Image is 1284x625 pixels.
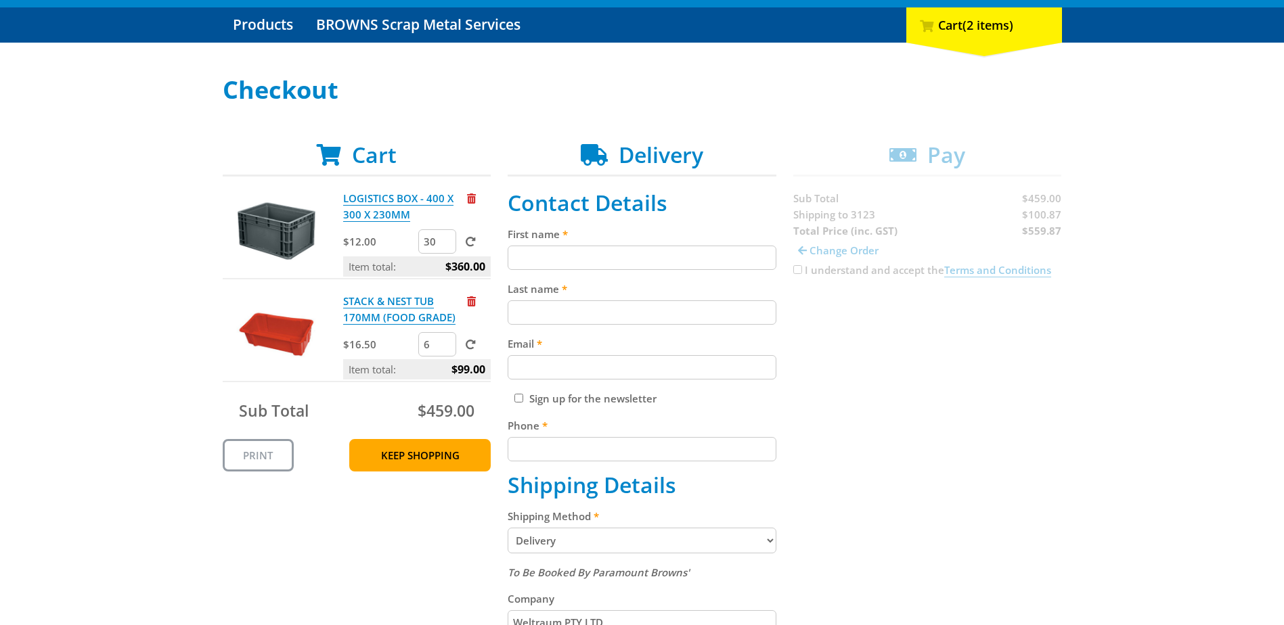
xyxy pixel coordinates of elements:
[445,256,485,277] span: $360.00
[508,300,776,325] input: Please enter your last name.
[508,417,776,434] label: Phone
[343,256,491,277] p: Item total:
[508,355,776,379] input: Please enter your email address.
[236,293,317,374] img: STACK & NEST TUB 170MM (FOOD GRADE)
[343,359,491,379] p: Item total:
[508,281,776,297] label: Last name
[343,233,416,250] p: $12.00
[962,17,1013,33] span: (2 items)
[223,7,303,43] a: Go to the Products page
[619,140,703,169] span: Delivery
[529,392,657,405] label: Sign up for the newsletter
[223,76,1062,103] h1: Checkout
[343,336,416,352] p: $16.50
[236,190,317,271] img: LOGISTICS BOX - 400 X 300 X 230MM
[343,294,456,325] a: STACK & NEST TUB 170MM (FOOD GRADE)
[239,400,309,421] span: Sub Total
[508,190,776,216] h2: Contact Details
[349,439,491,471] a: Keep Shopping
[223,439,294,471] a: Print
[352,140,397,169] span: Cart
[343,191,453,222] a: LOGISTICS BOX - 400 X 300 X 230MM
[306,7,531,43] a: Go to the BROWNS Scrap Metal Services page
[906,7,1062,43] div: Cart
[467,294,476,308] a: Remove from cart
[508,226,776,242] label: First name
[508,565,690,579] em: To Be Booked By Paramount Browns'
[508,335,776,352] label: Email
[467,191,476,205] a: Remove from cart
[451,359,485,379] span: $99.00
[508,246,776,270] input: Please enter your first name.
[508,472,776,498] h2: Shipping Details
[508,591,776,607] label: Company
[508,528,776,553] select: Please select a shipping method.
[418,400,474,421] span: $459.00
[508,508,776,524] label: Shipping Method
[508,437,776,461] input: Please enter your telephone number.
